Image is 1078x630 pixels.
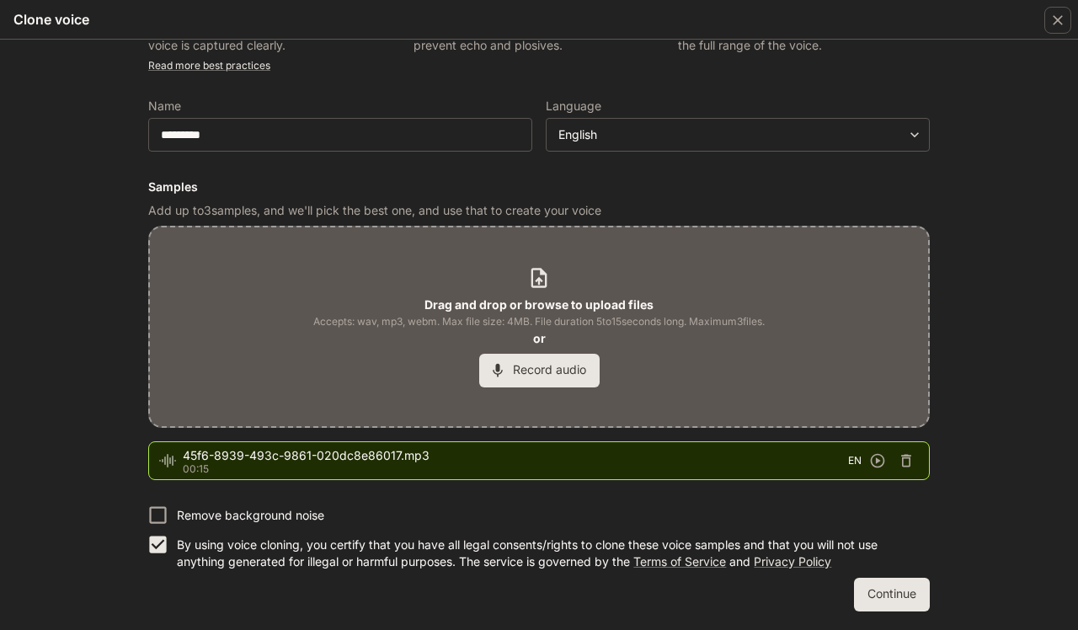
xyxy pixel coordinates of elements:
b: Drag and drop or browse to upload files [424,297,654,312]
p: Name [148,100,181,112]
p: By using voice cloning, you certify that you have all legal consents/rights to clone these voice ... [177,537,916,570]
p: 00:15 [183,464,848,474]
button: Continue [854,578,930,611]
h6: Samples [148,179,930,195]
span: EN [848,452,862,469]
button: Record audio [479,354,600,387]
b: or [533,331,546,345]
div: English [547,126,929,143]
a: Privacy Policy [754,554,831,569]
a: Terms of Service [633,554,726,569]
div: English [558,126,902,143]
span: Accepts: wav, mp3, webm. Max file size: 4MB. File duration 5 to 15 seconds long. Maximum 3 files. [313,313,765,330]
h5: Clone voice [13,10,89,29]
a: Read more best practices [148,59,270,72]
span: 45f6-8939-493c-9861-020dc8e86017.mp3 [183,447,848,464]
p: Add up to 3 samples, and we'll pick the best one, and use that to create your voice [148,202,930,219]
p: Remove background noise [177,507,324,524]
p: Language [546,100,601,112]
